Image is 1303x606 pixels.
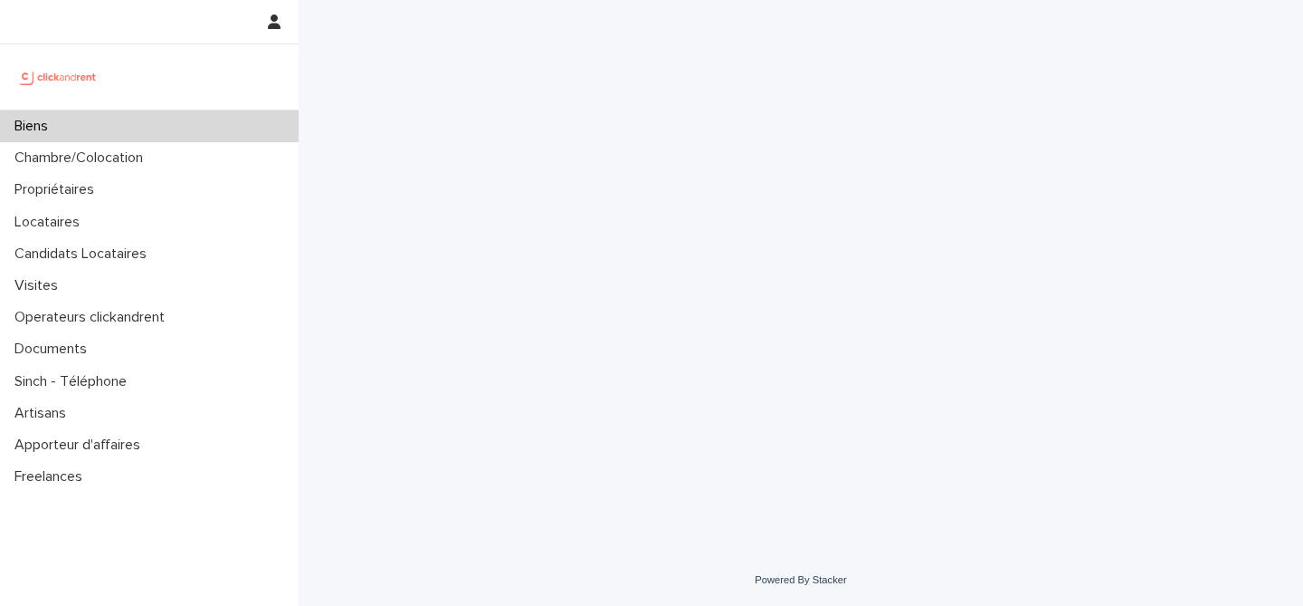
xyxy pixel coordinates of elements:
[7,245,161,263] p: Candidats Locataires
[7,181,109,198] p: Propriétaires
[7,118,62,135] p: Biens
[7,405,81,422] p: Artisans
[7,468,97,486] p: Freelances
[14,59,102,95] img: UCB0brd3T0yccxBKYDjQ
[7,437,155,454] p: Apporteur d'affaires
[7,149,157,167] p: Chambre/Colocation
[7,277,72,294] p: Visites
[755,574,846,585] a: Powered By Stacker
[7,214,94,231] p: Locataires
[7,373,141,390] p: Sinch - Téléphone
[7,341,101,358] p: Documents
[7,309,179,326] p: Operateurs clickandrent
